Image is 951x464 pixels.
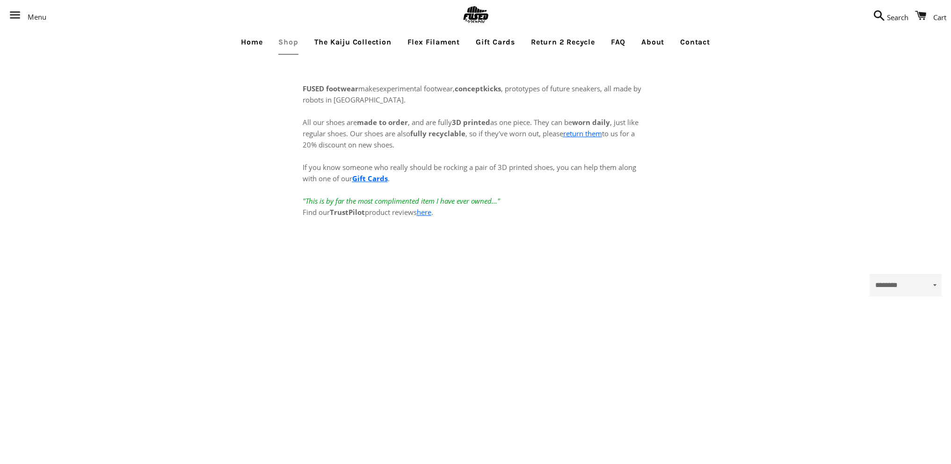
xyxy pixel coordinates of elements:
span: Search [887,13,908,22]
a: Search [869,1,908,29]
a: Shop [271,30,305,54]
p: All our shoes are , and are fully as one piece. They can be , just like regular shoes. Our shoes ... [303,105,649,218]
span: Cart [933,13,946,22]
a: The Kaiju Collection [307,30,399,54]
a: Contact [673,30,717,54]
a: Home [234,30,269,54]
a: About [634,30,671,54]
a: here [417,207,431,217]
strong: made to order [357,118,408,127]
strong: conceptkicks [455,84,501,93]
a: Cart [910,1,946,29]
a: return them [563,129,602,138]
a: FAQ [604,30,632,54]
a: Flex Filament [400,30,467,54]
button: Menu [5,1,46,30]
a: Return 2 Recycle [524,30,602,54]
strong: FUSED footwear [303,84,358,93]
a: Gift Cards [469,30,522,54]
strong: TrustPilot [330,207,365,217]
span: Menu [28,12,46,22]
strong: worn daily [572,118,610,127]
em: "This is by far the most complimented item I have ever owned..." [303,196,500,206]
span: experimental footwear, , prototypes of future sneakers, all made by robots in [GEOGRAPHIC_DATA]. [303,84,641,104]
span: makes [303,84,379,93]
a: Gift Cards [352,174,388,183]
strong: fully recyclable [410,129,465,138]
strong: 3D printed [452,118,490,127]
